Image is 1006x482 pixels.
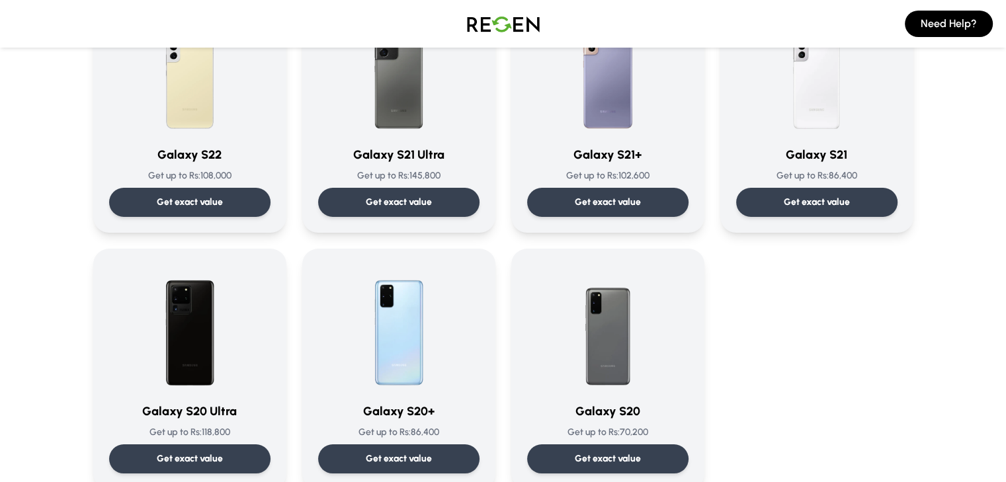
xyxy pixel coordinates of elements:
img: Galaxy S22 [126,8,253,135]
p: Get exact value [784,196,850,209]
img: Galaxy S20+ [335,264,462,391]
h3: Galaxy S21+ [527,145,689,164]
p: Get up to Rs: 86,400 [318,426,480,439]
p: Get up to Rs: 86,400 [736,169,898,182]
p: Get exact value [157,452,223,465]
p: Get up to Rs: 108,000 [109,169,271,182]
img: Galaxy S20 [544,264,671,391]
button: Need Help? [905,11,993,37]
p: Get up to Rs: 118,800 [109,426,271,439]
h3: Galaxy S21 [736,145,898,164]
p: Get exact value [366,452,432,465]
p: Get up to Rs: 102,600 [527,169,689,182]
h3: Galaxy S20 Ultra [109,402,271,421]
img: Logo [457,5,550,42]
h3: Galaxy S21 Ultra [318,145,480,164]
h3: Galaxy S22 [109,145,271,164]
img: Galaxy S21+ [544,8,671,135]
p: Get exact value [575,452,641,465]
p: Get up to Rs: 70,200 [527,426,689,439]
img: Galaxy S21 Ultra [335,8,462,135]
h3: Galaxy S20 [527,402,689,421]
p: Get exact value [575,196,641,209]
p: Get up to Rs: 145,800 [318,169,480,182]
p: Get exact value [157,196,223,209]
img: Galaxy S21 [753,8,880,135]
img: Galaxy S20 Ultra [126,264,253,391]
h3: Galaxy S20+ [318,402,480,421]
p: Get exact value [366,196,432,209]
